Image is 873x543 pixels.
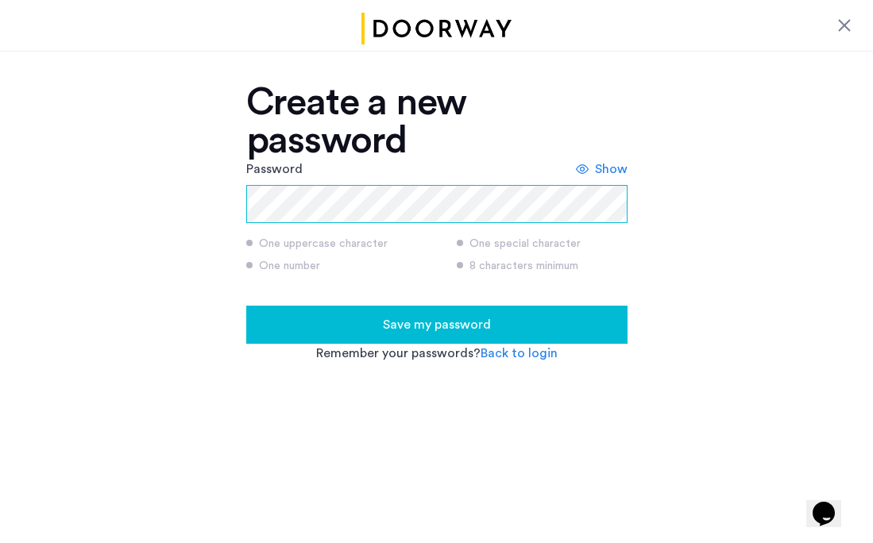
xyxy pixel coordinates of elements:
span: Remember your passwords? [316,347,481,360]
div: One uppercase character [246,236,437,252]
div: One number [246,258,437,274]
div: One special character [457,236,628,252]
button: button [246,306,628,344]
div: 8 characters minimum [457,258,628,274]
iframe: chat widget [806,479,857,527]
div: Create a new password [246,83,628,160]
label: Password [246,160,303,179]
a: Back to login [481,344,558,363]
span: Show [595,160,628,179]
img: logo [359,13,515,44]
span: Save my password [383,315,491,334]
